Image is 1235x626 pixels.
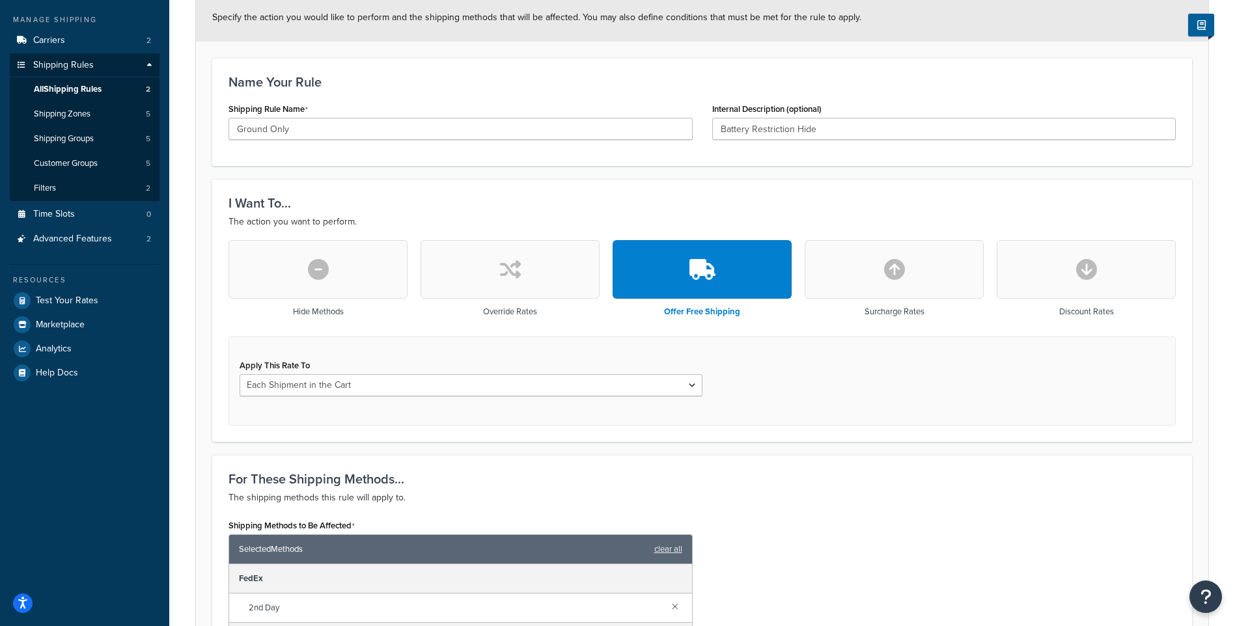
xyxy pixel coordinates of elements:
[1188,14,1214,36] button: Show Help Docs
[146,183,150,194] span: 2
[10,102,160,126] a: Shipping Zones5
[33,60,94,71] span: Shipping Rules
[146,109,150,120] span: 5
[229,490,1176,506] p: The shipping methods this rule will apply to.
[249,599,661,617] span: 2nd Day
[34,158,98,169] span: Customer Groups
[33,35,65,46] span: Carriers
[229,564,692,593] div: FedEx
[146,84,150,95] span: 2
[10,275,160,286] div: Resources
[146,234,151,245] span: 2
[10,176,160,200] li: Filters
[34,183,56,194] span: Filters
[33,209,75,220] span: Time Slots
[1059,307,1114,316] h3: Discount Rates
[34,109,90,120] span: Shipping Zones
[10,127,160,151] a: Shipping Groups5
[33,234,112,245] span: Advanced Features
[293,307,344,316] h3: Hide Methods
[239,540,648,558] span: Selected Methods
[10,202,160,226] a: Time Slots0
[10,53,160,77] a: Shipping Rules
[146,209,151,220] span: 0
[10,313,160,336] a: Marketplace
[36,368,78,379] span: Help Docs
[229,214,1176,230] p: The action you want to perform.
[10,227,160,251] a: Advanced Features2
[146,133,150,144] span: 5
[34,84,102,95] span: All Shipping Rules
[10,361,160,385] a: Help Docs
[229,196,1176,210] h3: I Want To...
[212,10,861,24] span: Specify the action you would like to perform and the shipping methods that will be affected. You ...
[10,289,160,312] a: Test Your Rates
[10,227,160,251] li: Advanced Features
[10,152,160,176] a: Customer Groups5
[229,104,308,115] label: Shipping Rule Name
[36,344,72,355] span: Analytics
[146,35,151,46] span: 2
[10,14,160,25] div: Manage Shipping
[229,472,1176,486] h3: For These Shipping Methods...
[10,53,160,202] li: Shipping Rules
[10,29,160,53] a: Carriers2
[34,133,94,144] span: Shipping Groups
[10,152,160,176] li: Customer Groups
[10,176,160,200] a: Filters2
[146,158,150,169] span: 5
[36,295,98,306] span: Test Your Rates
[712,104,822,114] label: Internal Description (optional)
[483,307,537,316] h3: Override Rates
[10,337,160,361] a: Analytics
[10,29,160,53] li: Carriers
[1189,580,1222,613] button: Open Resource Center
[36,320,85,331] span: Marketplace
[229,75,1176,89] h3: Name Your Rule
[664,307,740,316] h3: Offer Free Shipping
[10,102,160,126] li: Shipping Zones
[10,202,160,226] li: Time Slots
[865,307,924,316] h3: Surcharge Rates
[229,521,355,531] label: Shipping Methods to Be Affected
[654,540,682,558] a: clear all
[240,361,310,370] label: Apply This Rate To
[10,127,160,151] li: Shipping Groups
[10,77,160,102] a: AllShipping Rules2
